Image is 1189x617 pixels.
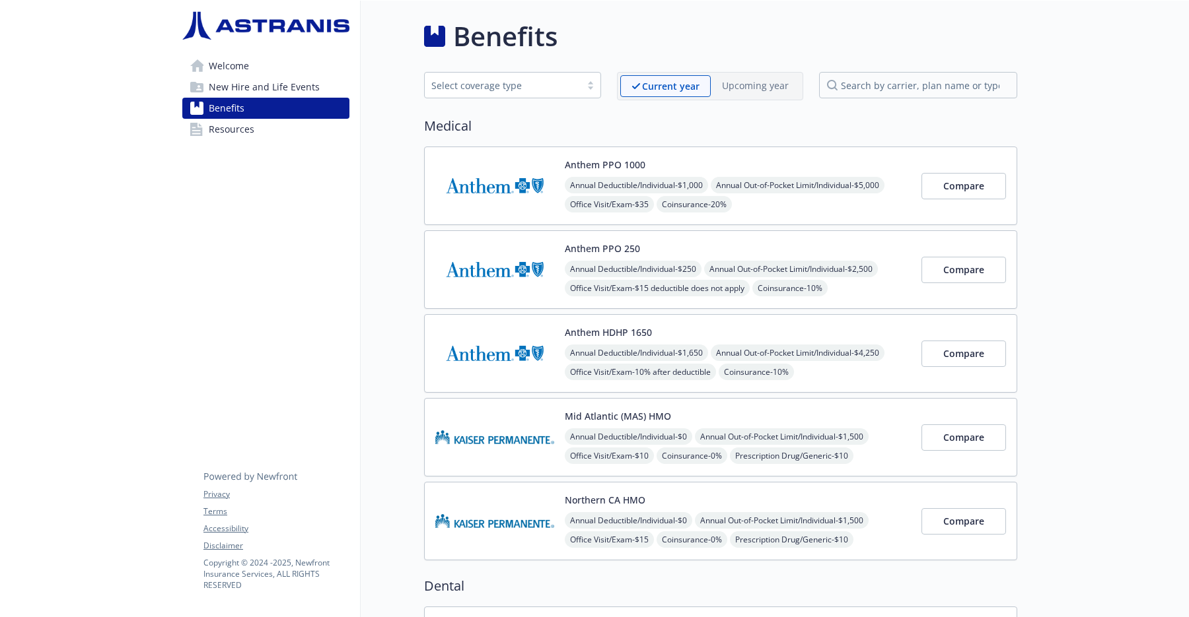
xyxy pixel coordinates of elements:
[695,512,869,529] span: Annual Out-of-Pocket Limit/Individual - $1,500
[182,77,349,98] a: New Hire and Life Events
[921,508,1006,535] button: Compare
[203,505,349,517] a: Terms
[203,557,349,591] p: Copyright © 2024 - 2025 , Newfront Insurance Services, ALL RIGHTS RESERVED
[704,261,878,277] span: Annual Out-of-Pocket Limit/Individual - $2,500
[565,531,654,548] span: Office Visit/Exam - $15
[752,280,828,296] span: Coinsurance - 10%
[565,261,702,277] span: Annual Deductible/Individual - $250
[209,55,249,77] span: Welcome
[565,242,640,255] button: Anthem PPO 250
[565,493,645,507] button: Northern CA HMO
[565,280,750,296] span: Office Visit/Exam - $15 deductible does not apply
[722,79,789,92] p: Upcoming year
[719,364,794,380] span: Coinsurance - 10%
[921,257,1006,283] button: Compare
[203,540,349,552] a: Disclaimer
[943,431,984,443] span: Compare
[435,242,554,298] img: Anthem Blue Cross carrier logo
[657,196,732,212] span: Coinsurance - 20%
[565,325,652,339] button: Anthem HDHP 1650
[565,344,708,361] span: Annual Deductible/Individual - $1,650
[711,177,884,193] span: Annual Out-of-Pocket Limit/Individual - $5,000
[921,424,1006,451] button: Compare
[203,523,349,535] a: Accessibility
[435,325,554,381] img: Anthem Blue Cross carrier logo
[819,72,1017,98] input: search by carrier, plan name or type
[565,447,654,464] span: Office Visit/Exam - $10
[565,158,645,172] button: Anthem PPO 1000
[943,515,984,527] span: Compare
[424,116,1017,136] h2: Medical
[203,488,349,500] a: Privacy
[695,428,869,445] span: Annual Out-of-Pocket Limit/Individual - $1,500
[431,79,574,92] div: Select coverage type
[565,177,708,193] span: Annual Deductible/Individual - $1,000
[657,531,727,548] span: Coinsurance - 0%
[921,341,1006,367] button: Compare
[711,344,884,361] span: Annual Out-of-Pocket Limit/Individual - $4,250
[565,428,692,445] span: Annual Deductible/Individual - $0
[182,98,349,119] a: Benefits
[435,158,554,214] img: Anthem Blue Cross carrier logo
[657,447,727,464] span: Coinsurance - 0%
[209,119,254,140] span: Resources
[565,364,716,380] span: Office Visit/Exam - 10% after deductible
[453,16,558,56] h1: Benefits
[642,79,700,93] p: Current year
[182,119,349,140] a: Resources
[921,173,1006,199] button: Compare
[730,531,853,548] span: Prescription Drug/Generic - $10
[565,512,692,529] span: Annual Deductible/Individual - $0
[943,347,984,360] span: Compare
[209,98,244,119] span: Benefits
[435,493,554,549] img: Kaiser Permanente Insurance Company carrier logo
[565,196,654,212] span: Office Visit/Exam - $35
[209,77,320,98] span: New Hire and Life Events
[711,75,800,97] span: Upcoming year
[435,409,554,465] img: Kaiser Permanente Insurance Company carrier logo
[424,576,1017,596] h2: Dental
[730,447,853,464] span: Prescription Drug/Generic - $10
[943,263,984,276] span: Compare
[565,409,671,423] button: Mid Atlantic (MAS) HMO
[182,55,349,77] a: Welcome
[943,179,984,192] span: Compare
